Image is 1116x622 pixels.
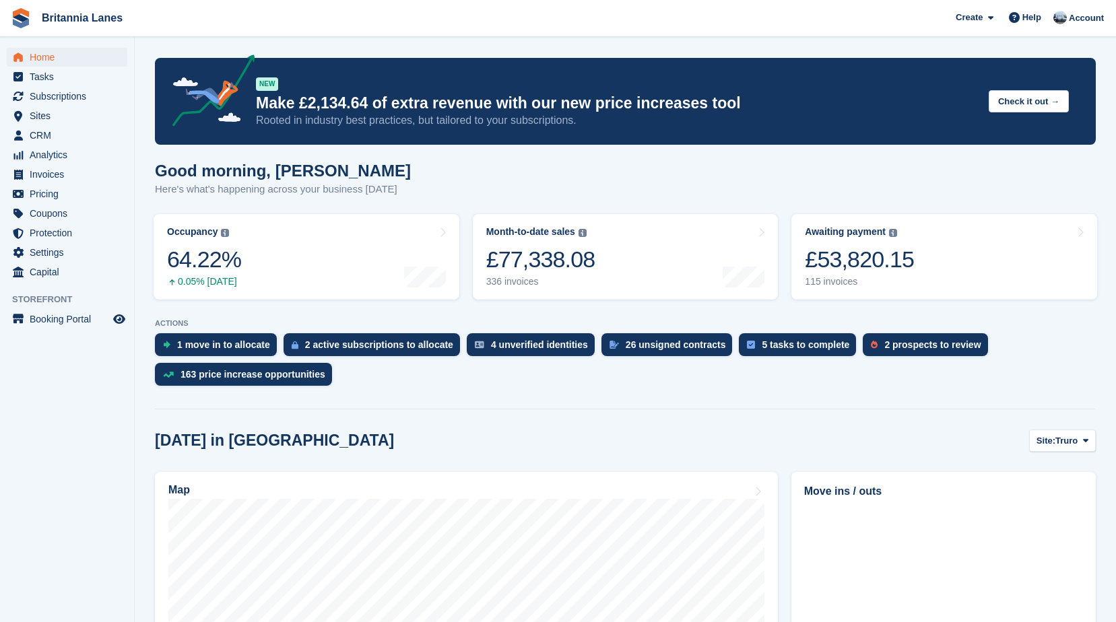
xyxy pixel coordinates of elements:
[30,184,110,203] span: Pricing
[30,263,110,281] span: Capital
[1053,11,1067,24] img: John Millership
[154,214,459,300] a: Occupancy 64.22% 0.05% [DATE]
[1069,11,1104,25] span: Account
[155,431,394,450] h2: [DATE] in [GEOGRAPHIC_DATA]
[486,276,595,287] div: 336 invoices
[12,293,134,306] span: Storefront
[7,48,127,67] a: menu
[7,184,127,203] a: menu
[863,333,994,363] a: 2 prospects to review
[30,87,110,106] span: Subscriptions
[762,339,849,350] div: 5 tasks to complete
[256,113,978,128] p: Rooted in industry best practices, but tailored to your subscriptions.
[7,67,127,86] a: menu
[7,310,127,329] a: menu
[221,229,229,237] img: icon-info-grey-7440780725fd019a000dd9b08b2336e03edf1995a4989e88bcd33f0948082b44.svg
[180,369,325,380] div: 163 price increase opportunities
[256,94,978,113] p: Make £2,134.64 of extra revenue with our new price increases tool
[989,90,1069,112] button: Check it out →
[475,341,484,349] img: verify_identity-adf6edd0f0f0b5bbfe63781bf79b02c33cf7c696d77639b501bdc392416b5a36.svg
[491,339,588,350] div: 4 unverified identities
[30,106,110,125] span: Sites
[467,333,601,363] a: 4 unverified identities
[155,162,411,180] h1: Good morning, [PERSON_NAME]
[956,11,983,24] span: Create
[30,67,110,86] span: Tasks
[7,87,127,106] a: menu
[7,145,127,164] a: menu
[7,223,127,242] a: menu
[1037,434,1055,448] span: Site:
[626,339,726,350] div: 26 unsigned contracts
[161,55,255,131] img: price-adjustments-announcement-icon-8257ccfd72463d97f412b2fc003d46551f7dbcb40ab6d574587a9cd5c0d94...
[7,126,127,145] a: menu
[111,311,127,327] a: Preview store
[7,263,127,281] a: menu
[305,339,453,350] div: 2 active subscriptions to allocate
[7,243,127,262] a: menu
[1029,429,1096,452] button: Site: Truro
[486,246,595,273] div: £77,338.08
[579,229,587,237] img: icon-info-grey-7440780725fd019a000dd9b08b2336e03edf1995a4989e88bcd33f0948082b44.svg
[30,204,110,223] span: Coupons
[805,246,914,273] div: £53,820.15
[601,333,740,363] a: 26 unsigned contracts
[30,165,110,184] span: Invoices
[30,126,110,145] span: CRM
[805,276,914,287] div: 115 invoices
[168,484,190,496] h2: Map
[163,341,170,349] img: move_ins_to_allocate_icon-fdf77a2bb77ea45bf5b3d319d69a93e2d87916cf1d5bf7949dd705db3b84f3ca.svg
[11,8,31,28] img: stora-icon-8386f47178a22dfd0bd8f6a31ec36ba5ce8667c1dd55bd0f319d3a0aa187defe.svg
[7,106,127,125] a: menu
[36,7,128,29] a: Britannia Lanes
[284,333,467,363] a: 2 active subscriptions to allocate
[791,214,1097,300] a: Awaiting payment £53,820.15 115 invoices
[486,226,575,238] div: Month-to-date sales
[292,341,298,349] img: active_subscription_to_allocate_icon-d502201f5373d7db506a760aba3b589e785aa758c864c3986d89f69b8ff3...
[30,145,110,164] span: Analytics
[256,77,278,91] div: NEW
[155,363,339,392] a: 163 price increase opportunities
[30,310,110,329] span: Booking Portal
[1022,11,1041,24] span: Help
[155,319,1096,328] p: ACTIONS
[30,48,110,67] span: Home
[30,223,110,242] span: Protection
[884,339,981,350] div: 2 prospects to review
[7,165,127,184] a: menu
[804,483,1083,499] h2: Move ins / outs
[167,226,218,238] div: Occupancy
[7,204,127,223] a: menu
[747,341,755,349] img: task-75834270c22a3079a89374b754ae025e5fb1db73e45f91037f5363f120a921f8.svg
[739,333,863,363] a: 5 tasks to complete
[805,226,886,238] div: Awaiting payment
[167,246,241,273] div: 64.22%
[473,214,779,300] a: Month-to-date sales £77,338.08 336 invoices
[167,276,241,287] div: 0.05% [DATE]
[1055,434,1078,448] span: Truro
[155,182,411,197] p: Here's what's happening across your business [DATE]
[155,333,284,363] a: 1 move in to allocate
[889,229,897,237] img: icon-info-grey-7440780725fd019a000dd9b08b2336e03edf1995a4989e88bcd33f0948082b44.svg
[610,341,619,349] img: contract_signature_icon-13c848040528278c33f63329250d36e43548de30e8caae1d1a13099fd9432cc5.svg
[177,339,270,350] div: 1 move in to allocate
[871,341,878,349] img: prospect-51fa495bee0391a8d652442698ab0144808aea92771e9ea1ae160a38d050c398.svg
[163,372,174,378] img: price_increase_opportunities-93ffe204e8149a01c8c9dc8f82e8f89637d9d84a8eef4429ea346261dce0b2c0.svg
[30,243,110,262] span: Settings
